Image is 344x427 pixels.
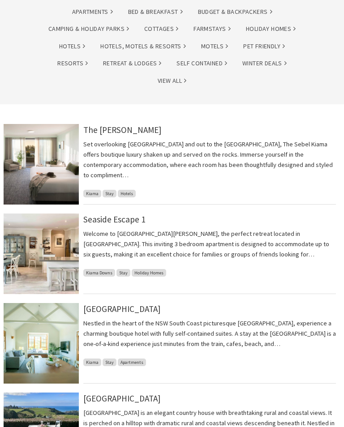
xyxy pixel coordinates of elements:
[4,124,79,205] img: Deluxe Balcony Room
[132,269,166,277] span: Holiday Homes
[103,59,161,69] a: Retreat & Lodges
[83,319,336,350] p: Nestled in the heart of the NSW South Coast picturesque [GEOGRAPHIC_DATA], experience a charming ...
[83,125,161,136] a: The [PERSON_NAME]
[57,59,88,69] a: Resorts
[83,190,101,198] span: Kiama
[72,7,113,17] a: Apartments
[83,269,115,277] span: Kiama Downs
[100,42,186,52] a: Hotels, Motels & Resorts
[83,140,336,181] p: Set overlooking [GEOGRAPHIC_DATA] and out to the [GEOGRAPHIC_DATA], The Sebel Kiama offers boutiq...
[83,304,160,315] a: [GEOGRAPHIC_DATA]
[103,190,116,198] span: Stay
[103,359,116,367] span: Stay
[246,24,296,34] a: Holiday Homes
[243,42,285,52] a: Pet Friendly
[198,7,272,17] a: Budget & backpackers
[201,42,228,52] a: Motels
[242,59,287,69] a: Winter Deals
[48,24,129,34] a: Camping & Holiday Parks
[59,42,85,52] a: Hotels
[158,76,186,86] a: View All
[83,229,336,260] p: Welcome to [GEOGRAPHIC_DATA][PERSON_NAME], the perfect retreat located in [GEOGRAPHIC_DATA]. This...
[176,59,227,69] a: Self Contained
[118,359,146,367] span: Apartments
[128,7,183,17] a: Bed & Breakfast
[193,24,231,34] a: Farmstays
[116,269,130,277] span: Stay
[83,393,160,404] a: [GEOGRAPHIC_DATA]
[144,24,178,34] a: Cottages
[83,214,146,225] a: Seaside Escape 1
[83,359,101,367] span: Kiama
[118,190,136,198] span: Hotels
